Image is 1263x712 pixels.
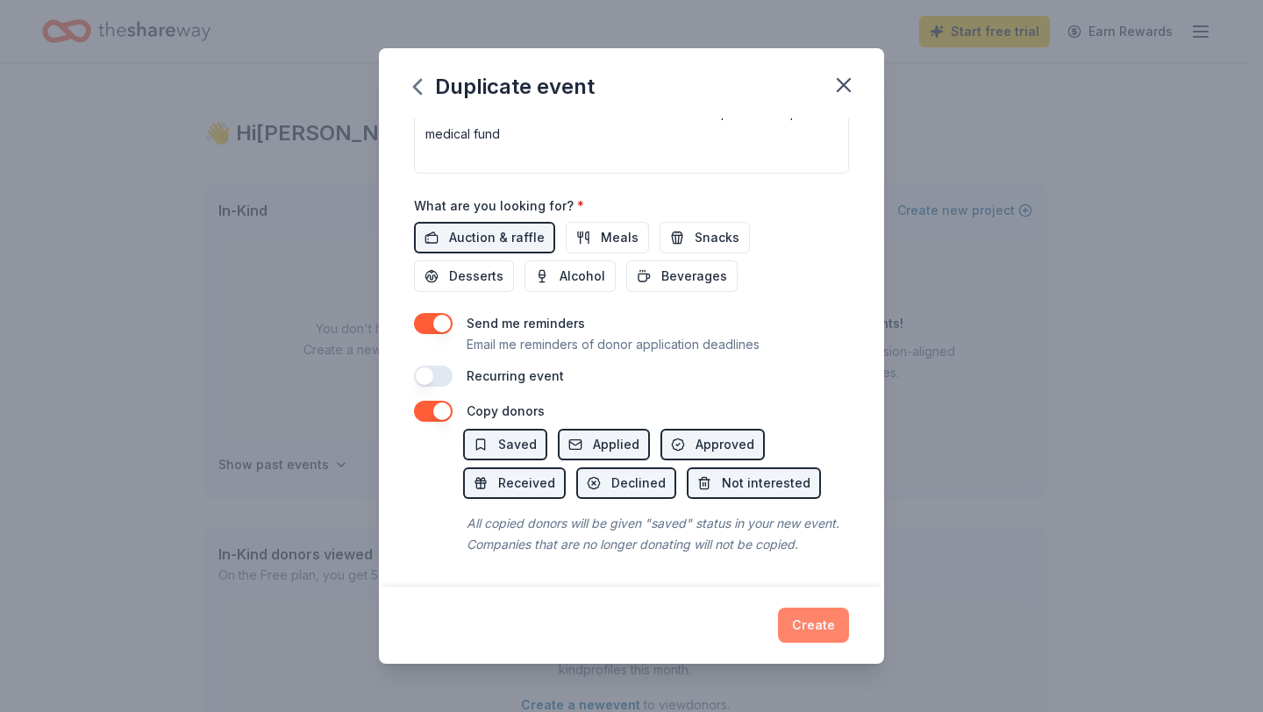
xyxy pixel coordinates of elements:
span: Snacks [695,227,739,248]
button: Not interested [687,467,821,499]
button: Applied [558,429,650,460]
button: Saved [463,429,547,460]
span: Not interested [722,473,810,494]
span: Beverages [661,266,727,287]
button: Auction & raffle [414,222,555,253]
div: All copied donors will be given "saved" status in your new event. Companies that are no longer do... [463,509,849,559]
span: Auction & raffle [449,227,545,248]
span: Desserts [449,266,503,287]
span: Saved [498,434,537,455]
span: Alcohol [560,266,605,287]
p: Email me reminders of donor application deadlines [467,334,760,355]
button: Meals [566,222,649,253]
span: Approved [696,434,754,455]
button: Alcohol [524,260,616,292]
span: Received [498,473,555,494]
label: Recurring event [467,368,564,383]
textarea: This event is to raise awareness and funds for camp scholarships and medical fund [414,95,849,174]
span: Applied [593,434,639,455]
div: Duplicate event [414,73,595,101]
button: Approved [660,429,765,460]
button: Beverages [626,260,738,292]
span: Meals [601,227,639,248]
button: Desserts [414,260,514,292]
button: Snacks [660,222,750,253]
button: Create [778,608,849,643]
span: Declined [611,473,666,494]
label: Send me reminders [467,316,585,331]
label: What are you looking for? [414,197,584,215]
label: Copy donors [467,403,545,418]
button: Declined [576,467,676,499]
button: Received [463,467,566,499]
